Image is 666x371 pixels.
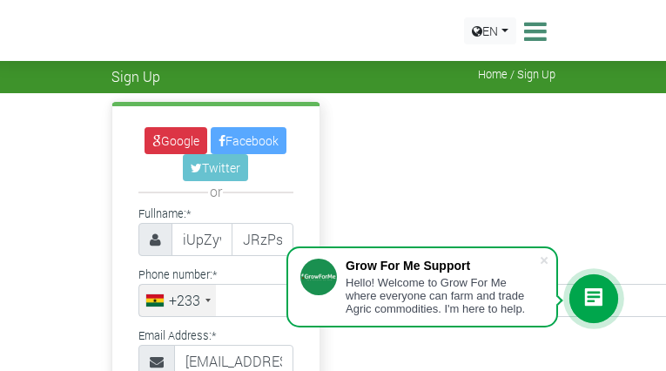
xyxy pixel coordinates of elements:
div: or [138,181,293,202]
label: Email Address: [138,327,216,344]
div: Hello! Welcome to Grow For Me where everyone can farm and trade Agric commodities. I'm here to help. [346,276,539,315]
div: Grow For Me Support [346,259,539,273]
input: Last Name [232,223,293,256]
span: Home / Sign Up [478,68,555,81]
label: Fullname: [138,206,191,222]
input: First Name [172,223,233,256]
label: Phone number: [138,266,217,283]
div: Ghana (Gaana): +233 [139,285,216,316]
a: EN [464,17,516,44]
span: Sign Up [111,68,160,84]
a: Google [145,127,207,154]
div: +233 [169,290,200,311]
